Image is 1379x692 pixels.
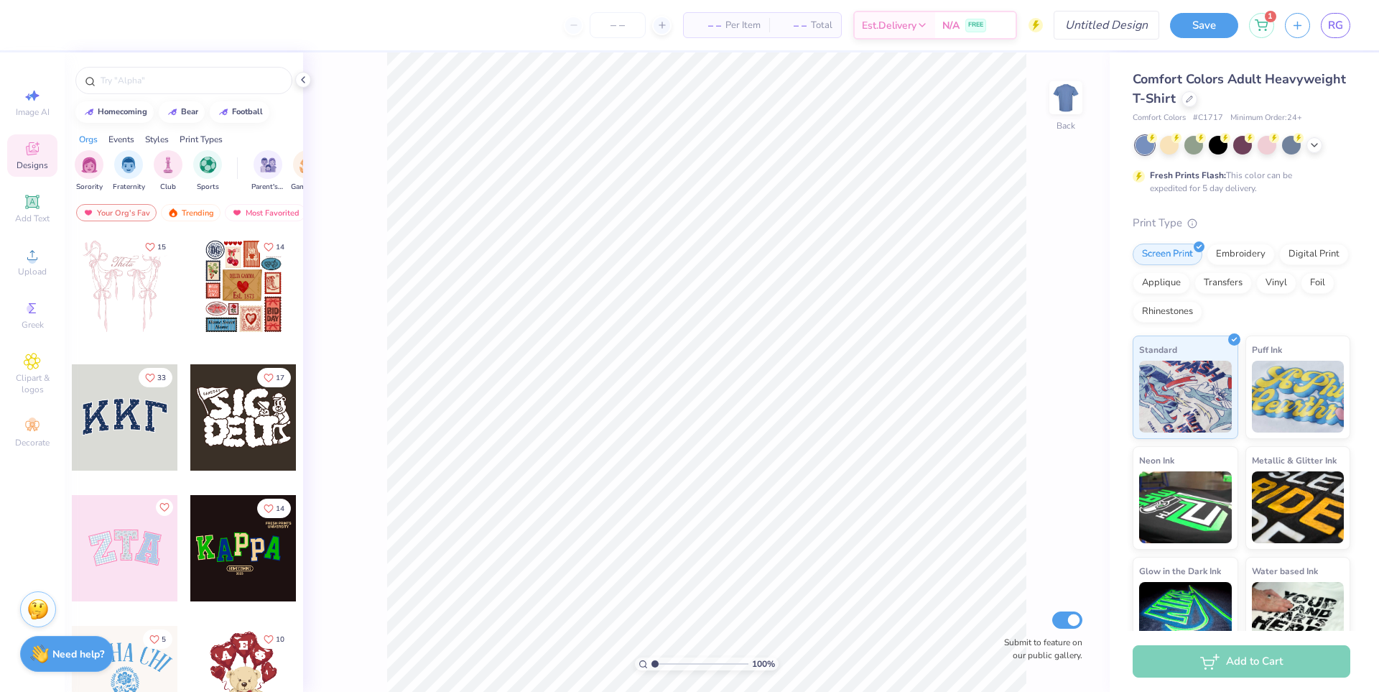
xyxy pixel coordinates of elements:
[154,150,182,193] button: filter button
[15,213,50,224] span: Add Text
[1170,13,1238,38] button: Save
[79,133,98,146] div: Orgs
[76,204,157,221] div: Your Org's Fav
[291,182,324,193] span: Game Day
[18,266,47,277] span: Upload
[1051,83,1080,112] img: Back
[218,108,229,116] img: trend_line.gif
[225,204,306,221] div: Most Favorited
[154,150,182,193] div: filter for Club
[108,133,134,146] div: Events
[862,18,916,33] span: Est. Delivery
[257,499,291,518] button: Like
[180,133,223,146] div: Print Types
[1321,13,1350,38] a: RG
[778,18,807,33] span: – –
[1193,112,1223,124] span: # C1717
[291,150,324,193] button: filter button
[181,108,198,116] div: bear
[752,658,775,670] span: 100 %
[1057,119,1075,132] div: Back
[942,18,960,33] span: N/A
[1054,11,1159,40] input: Untitled Design
[1139,342,1177,357] span: Standard
[1139,563,1221,578] span: Glow in the Dark Ink
[1279,244,1349,265] div: Digital Print
[17,160,48,171] span: Designs
[157,374,166,382] span: 33
[1133,244,1202,265] div: Screen Print
[1252,453,1337,468] span: Metallic & Glitter Ink
[811,18,832,33] span: Total
[1207,244,1275,265] div: Embroidery
[145,133,169,146] div: Styles
[160,157,176,173] img: Club Image
[139,237,172,257] button: Like
[1265,11,1276,22] span: 1
[692,18,721,33] span: – –
[75,150,103,193] button: filter button
[76,182,103,193] span: Sorority
[1133,215,1350,231] div: Print Type
[1252,361,1345,433] img: Puff Ink
[1230,112,1302,124] span: Minimum Order: 24 +
[162,636,166,643] span: 5
[22,319,44,331] span: Greek
[300,157,316,173] img: Game Day Image
[52,647,104,661] strong: Need help?
[98,108,147,116] div: homecoming
[99,73,283,88] input: Try "Alpha"
[161,204,220,221] div: Trending
[276,505,284,512] span: 14
[1328,17,1343,34] span: RG
[1139,453,1174,468] span: Neon Ink
[113,182,145,193] span: Fraternity
[231,208,243,218] img: most_fav.gif
[113,150,145,193] div: filter for Fraternity
[160,182,176,193] span: Club
[1139,582,1232,654] img: Glow in the Dark Ink
[1252,563,1318,578] span: Water based Ink
[251,182,284,193] span: Parent's Weekend
[1194,272,1252,294] div: Transfers
[1252,582,1345,654] img: Water based Ink
[276,374,284,382] span: 17
[996,636,1082,662] label: Submit to feature on our public gallery.
[1252,342,1282,357] span: Puff Ink
[113,150,145,193] button: filter button
[257,368,291,387] button: Like
[167,208,179,218] img: trending.gif
[251,150,284,193] div: filter for Parent's Weekend
[291,150,324,193] div: filter for Game Day
[157,244,166,251] span: 15
[197,182,219,193] span: Sports
[159,101,205,123] button: bear
[1133,112,1186,124] span: Comfort Colors
[1139,361,1232,433] img: Standard
[81,157,98,173] img: Sorority Image
[139,368,172,387] button: Like
[260,157,277,173] img: Parent's Weekend Image
[7,372,57,395] span: Clipart & logos
[1256,272,1296,294] div: Vinyl
[257,629,291,649] button: Like
[725,18,761,33] span: Per Item
[143,629,172,649] button: Like
[590,12,646,38] input: – –
[1301,272,1334,294] div: Foil
[75,101,154,123] button: homecoming
[193,150,222,193] div: filter for Sports
[1133,301,1202,323] div: Rhinestones
[276,636,284,643] span: 10
[156,499,173,516] button: Like
[1150,169,1327,195] div: This color can be expedited for 5 day delivery.
[193,150,222,193] button: filter button
[16,106,50,118] span: Image AI
[1150,170,1226,181] strong: Fresh Prints Flash:
[251,150,284,193] button: filter button
[83,108,95,116] img: trend_line.gif
[1133,70,1346,107] span: Comfort Colors Adult Heavyweight T-Shirt
[257,237,291,257] button: Like
[210,101,269,123] button: football
[75,150,103,193] div: filter for Sorority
